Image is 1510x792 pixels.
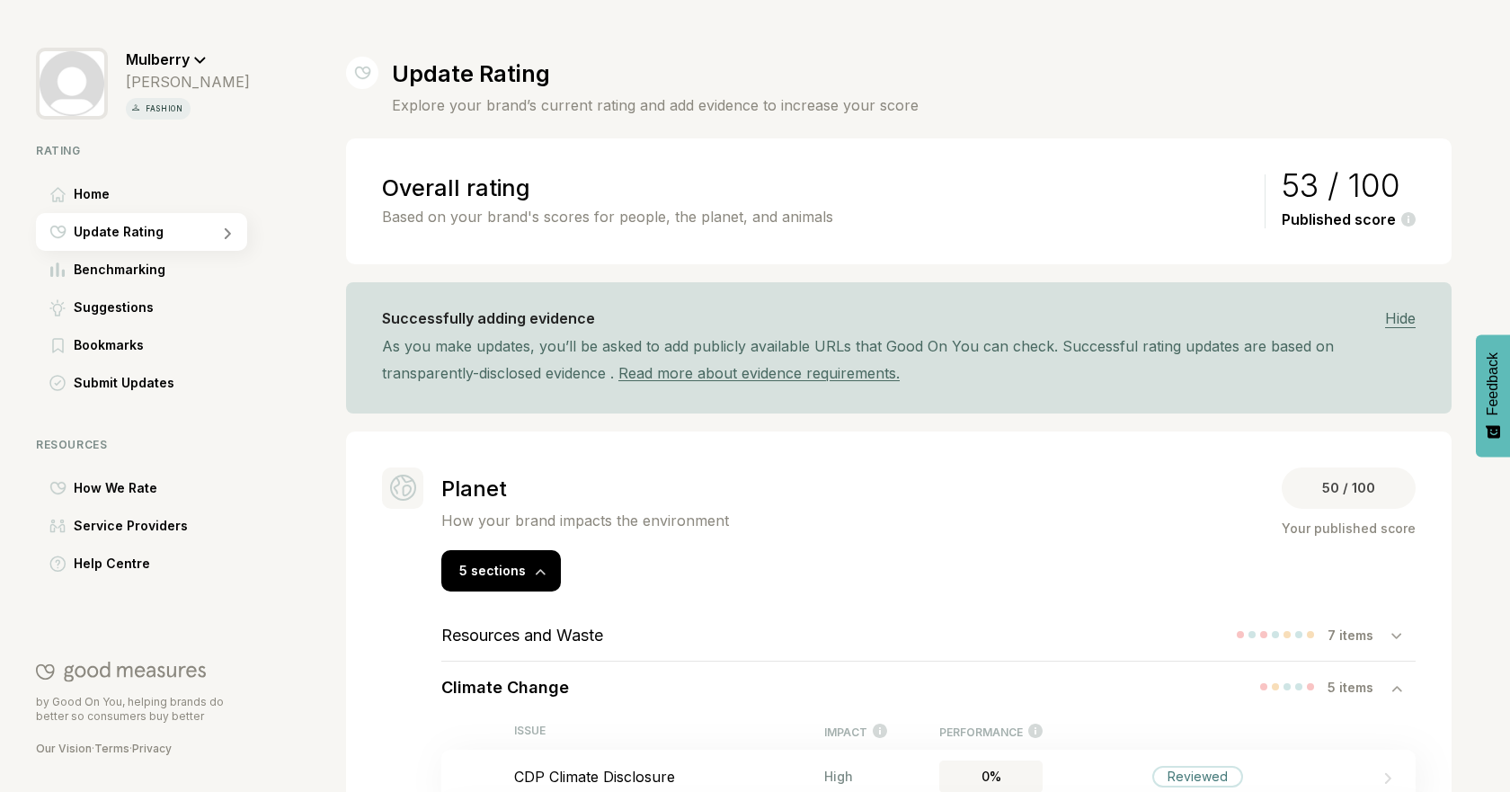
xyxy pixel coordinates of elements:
h3: Resources and Waste [441,626,603,645]
h2: Planet [441,476,729,502]
p: fashion [142,102,187,116]
a: SuggestionsSuggestions [36,289,250,326]
img: Update Rating [354,57,371,89]
p: How your brand impacts the environment [441,512,729,529]
img: Service Providers [49,519,66,533]
a: Update RatingUpdate Rating [36,213,250,251]
span: How We Rate [74,477,157,499]
img: Home [50,187,66,202]
img: Planet [390,475,416,501]
img: Benchmarking [50,263,65,277]
div: [PERSON_NAME] [126,73,250,91]
div: Rating [36,144,250,157]
a: Terms [94,742,129,755]
p: Based on your brand's scores for people, the planet, and animals [382,206,1256,227]
div: High [824,769,887,784]
span: Bookmarks [74,334,144,356]
div: Your published score [1282,518,1416,539]
h1: Update Rating [392,60,919,87]
a: Our Vision [36,742,92,755]
a: How We RateHow We Rate [36,469,250,507]
div: ISSUE [514,724,824,739]
a: Read more about evidence requirements. [618,364,900,382]
div: IMPACT [824,724,887,739]
div: Reviewed [1152,766,1243,788]
span: Service Providers [74,515,188,537]
div: · · [36,742,247,756]
a: BenchmarkingBenchmarking [36,251,250,289]
div: 7 items [1328,627,1391,643]
span: Update Rating [74,221,164,243]
p: by Good On You, helping brands do better so consumers buy better [36,695,247,724]
span: Help Centre [74,553,150,574]
span: Benchmarking [74,259,165,280]
span: Feedback [1485,352,1501,415]
h2: Overall rating [382,174,1256,201]
div: As you make updates, you’ll be asked to add publicly available URLs that Good On You can check. S... [382,333,1416,387]
div: 5 items [1328,680,1391,695]
a: Submit UpdatesSubmit Updates [36,364,250,402]
img: How We Rate [49,481,67,495]
span: Home [74,183,110,205]
iframe: Website support platform help button [1431,713,1492,774]
img: vertical icon [129,102,142,114]
img: Submit Updates [49,375,66,391]
a: Privacy [132,742,172,755]
h4: Explore your brand’s current rating and add evidence to increase your score [392,94,919,116]
div: 50 / 100 [1282,467,1416,509]
button: Feedback - Show survey [1476,334,1510,457]
span: Submit Updates [74,372,174,394]
a: Service ProvidersService Providers [36,507,250,545]
img: Help Centre [49,556,67,573]
a: Help CentreHelp Centre [36,545,250,583]
span: Suggestions [74,297,154,318]
span: 5 sections [459,563,526,578]
span: Mulberry [126,50,190,68]
img: Suggestions [49,299,66,316]
img: Bookmarks [52,338,64,353]
div: 53 / 100 [1282,174,1416,196]
img: Good On You [36,661,206,682]
a: BookmarksBookmarks [36,326,250,364]
div: Resources [36,438,250,451]
img: Update Rating [49,225,67,239]
h3: Climate Change [441,678,569,697]
div: Published score [1282,211,1416,228]
a: HomeHome [36,175,250,213]
span: Hide [1385,309,1416,328]
p: CDP Climate Disclosure [514,768,824,786]
div: PERFORMANCE [939,724,1043,739]
h3: Successfully adding evidence [382,310,595,327]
